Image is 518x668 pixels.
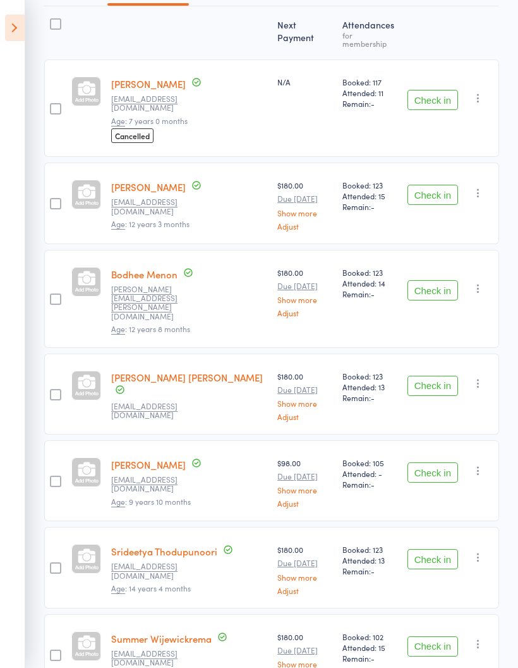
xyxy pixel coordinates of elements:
span: Booked: 123 [342,180,397,190]
a: Show more [277,573,332,581]
span: Attended: - [342,468,397,479]
span: Remain: [342,201,397,212]
small: Cheers2rk@gmail.com [111,197,193,216]
a: Adjust [277,309,332,317]
a: [PERSON_NAME] [PERSON_NAME] [111,371,263,384]
div: Next Payment [272,12,337,54]
small: Due [DATE] [277,385,332,394]
button: Check in [407,90,458,110]
a: Show more [277,209,332,217]
div: $180.00 [277,544,332,594]
span: Booked: 102 [342,631,397,642]
span: - [371,288,375,299]
small: Due [DATE] [277,472,332,481]
button: Check in [407,280,458,300]
span: - [371,392,375,403]
span: Booked: 105 [342,457,397,468]
span: - [371,201,375,212]
span: : 7 years 0 months [111,115,188,127]
span: - [371,479,375,490]
span: : 12 years 3 months [111,218,190,230]
button: Check in [407,549,458,569]
button: Check in [407,185,458,205]
small: Due [DATE] [277,281,332,290]
a: Show more [277,486,332,494]
small: jvshop560@gmail.com [111,94,193,113]
span: Attended: 13 [342,381,397,392]
div: Atten­dances [337,12,402,54]
div: N/A [277,77,332,87]
span: Remain: [342,653,397,664]
a: Adjust [277,412,332,421]
button: Check in [407,462,458,483]
span: Booked: 117 [342,77,397,87]
span: Remain: [342,288,397,299]
span: : 9 years 10 months [111,496,191,507]
a: Srideetya Thodupunoori [111,545,217,558]
small: Due [DATE] [277,646,332,655]
a: Summer Wijewickrema [111,632,212,645]
a: Adjust [277,586,332,595]
span: Attended: 13 [342,555,397,566]
a: Adjust [277,222,332,230]
span: Attended: 15 [342,190,397,201]
a: [PERSON_NAME] [111,458,186,471]
span: - [371,98,375,109]
small: Devavejay@yahoo.com [111,649,193,667]
span: Cancelled [111,128,154,143]
span: - [371,653,375,664]
span: Booked: 123 [342,544,397,555]
span: : 14 years 4 months [111,583,191,594]
small: Gkumarpradeep0606@gmail.com [111,402,193,420]
span: Attended: 14 [342,278,397,288]
button: Check in [407,636,458,657]
span: - [371,566,375,576]
span: Remain: [342,479,397,490]
span: Remain: [342,392,397,403]
a: Show more [277,399,332,407]
small: Due [DATE] [277,559,332,567]
span: Booked: 123 [342,267,397,278]
span: : 12 years 8 months [111,323,190,335]
a: Show more [277,295,332,304]
div: $180.00 [277,371,332,421]
a: Bodhee Menon [111,268,178,281]
span: Remain: [342,98,397,109]
span: Attended: 15 [342,642,397,653]
span: Remain: [342,566,397,576]
span: Booked: 123 [342,371,397,381]
a: [PERSON_NAME] [111,77,186,90]
small: naresh.cse40@gmail.com [111,475,193,493]
small: dalia.s.menon@gmail.com [111,285,193,321]
button: Check in [407,376,458,396]
small: Due [DATE] [277,194,332,203]
a: Adjust [277,499,332,507]
a: Show more [277,660,332,668]
div: $180.00 [277,180,332,230]
div: $180.00 [277,267,332,317]
span: Attended: 11 [342,87,397,98]
div: for membership [342,31,397,47]
div: $98.00 [277,457,332,507]
a: [PERSON_NAME] [111,180,186,194]
small: Scute34u@gmail.com [111,562,193,580]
